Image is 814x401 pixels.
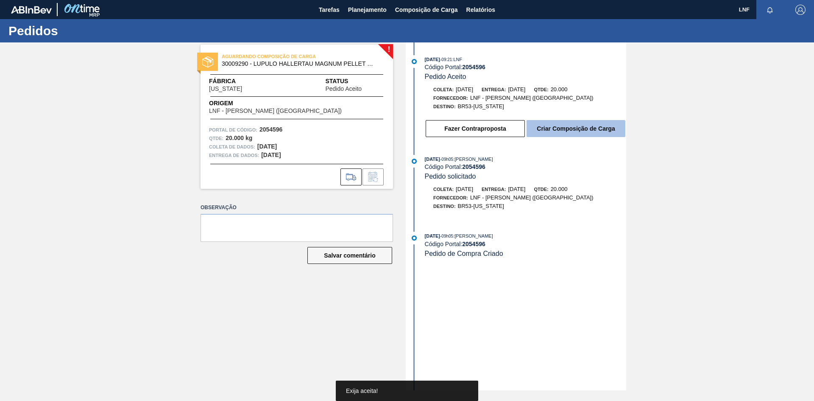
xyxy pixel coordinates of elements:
font: [PERSON_NAME] [454,233,493,238]
font: [DATE] [425,57,440,62]
font: Status [325,78,348,84]
font: [DATE] [261,151,281,158]
font: Origem [209,100,233,107]
font: 20.000 kg [226,135,252,141]
button: Criar Composição de Carga [527,120,625,137]
font: BR53-[US_STATE] [458,103,504,109]
font: [DATE] [425,233,440,238]
font: Destino: [433,204,456,209]
font: Fornecedor: [433,95,468,101]
font: Pedido Aceito [325,85,362,92]
font: Coleta: [433,87,454,92]
font: Qtde: [534,87,548,92]
font: : [452,57,453,62]
font: Fornecedor: [433,195,468,200]
font: Relatórios [466,6,495,13]
font: [DATE] [508,86,525,93]
font: Destino: [433,104,456,109]
font: LNF [739,6,750,13]
font: Coleta: [433,187,454,192]
font: 09h05 [441,234,453,238]
img: atual [412,236,417,241]
button: Salvar comentário [307,247,392,264]
img: status [202,56,213,67]
font: [DATE] [257,143,277,150]
font: [DATE] [456,186,473,192]
font: : [453,157,454,162]
font: Exija aceita! [346,387,378,394]
font: Portal de Código: [209,127,257,132]
font: Pedido de Compra Criado [425,250,503,257]
font: Entrega: [482,87,506,92]
font: Pedidos [8,24,58,38]
font: LNF - [PERSON_NAME] ([GEOGRAPHIC_DATA]) [470,95,594,101]
font: Pedido solicitado [425,173,476,180]
font: Planejamento [348,6,387,13]
button: Fazer Contraproposta [426,120,525,137]
font: 20.000 [551,86,568,93]
font: [DATE] [425,157,440,162]
font: Entrega de dados: [209,153,259,158]
img: TNhmsLtSVTkK8tSr43FrP2fwEKptu5GPRR3wAAAABJRU5ErkJggg== [11,6,52,14]
font: [US_STATE] [209,85,242,92]
font: [PERSON_NAME] [454,157,493,162]
div: Informar alteração no pedido [362,168,384,185]
font: Observação [201,205,237,210]
font: 30009290 - LUPULO HALLERTAU MAGNUM PELLET T-90 PC5K [222,60,396,67]
font: 2054596 [462,163,485,170]
font: Código Portal: [425,163,463,170]
font: Código Portal: [425,241,463,247]
font: Criar Composição de Carga [537,125,615,132]
font: LNF - [PERSON_NAME] ([GEOGRAPHIC_DATA]) [209,107,342,114]
font: Qtde [209,136,222,141]
font: 09:21 [441,57,452,62]
span: AGUARDANDO COMPOSIÇÃO DE CARGA [222,52,340,61]
font: Composição de Carga [395,6,458,13]
span: 30009290 - LUPULO HALLERTAU MAGNUM PELLET T-90 PC5K [222,61,376,67]
img: atual [412,159,417,164]
font: LNF - [PERSON_NAME] ([GEOGRAPHIC_DATA]) [470,194,594,201]
font: Código Portal: [425,64,463,70]
font: LNF [453,57,462,62]
font: - [440,234,441,238]
font: Fábrica [209,78,236,84]
font: Entrega: [482,187,506,192]
font: Tarefas [319,6,340,13]
font: Fazer Contraproposta [444,125,506,132]
font: - [440,57,441,62]
img: atual [412,59,417,64]
font: 20.000 [551,186,568,192]
font: 2054596 [462,64,485,70]
font: : [222,136,224,141]
div: Ir para Composição de Carga [340,168,362,185]
button: Notificações [756,4,783,16]
font: [DATE] [456,86,473,93]
font: : [453,233,454,238]
font: Coleta de dados: [209,144,255,149]
font: Salvar comentário [324,252,375,259]
font: [DATE] [508,186,525,192]
font: 09h05 [441,157,453,162]
font: 2054596 [259,126,283,133]
font: 2054596 [462,241,485,247]
font: - [440,157,441,162]
font: Pedido Aceito [425,73,466,80]
font: BR53-[US_STATE] [458,203,504,209]
font: Qtde: [534,187,548,192]
img: Sair [795,5,806,15]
